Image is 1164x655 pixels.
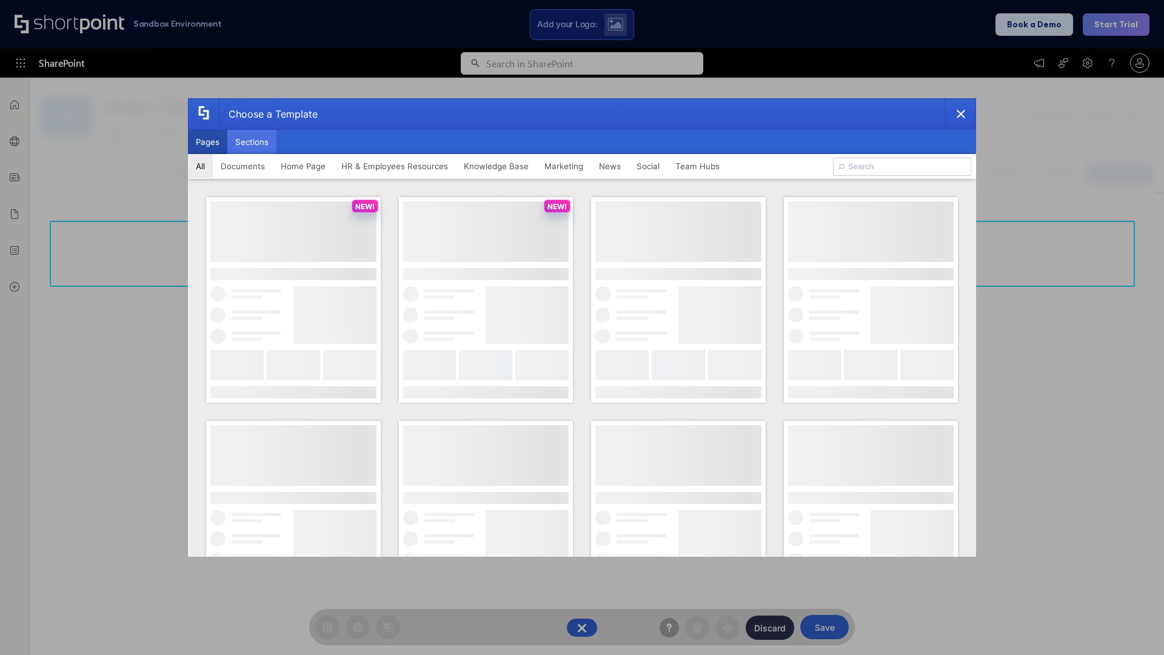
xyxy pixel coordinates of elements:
button: Home Page [273,154,333,178]
input: Search [833,158,971,176]
p: NEW! [547,202,567,211]
button: All [188,154,213,178]
button: Documents [213,154,273,178]
button: News [591,154,629,178]
button: Social [629,154,667,178]
div: Choose a Template [219,99,318,129]
button: Sections [227,130,276,154]
button: Marketing [537,154,591,178]
div: template selector [188,98,976,557]
button: Knowledge Base [456,154,537,178]
iframe: Chat Widget [1103,597,1164,655]
p: NEW! [355,202,375,211]
button: HR & Employees Resources [333,154,456,178]
button: Pages [188,130,227,154]
button: Team Hubs [667,154,727,178]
